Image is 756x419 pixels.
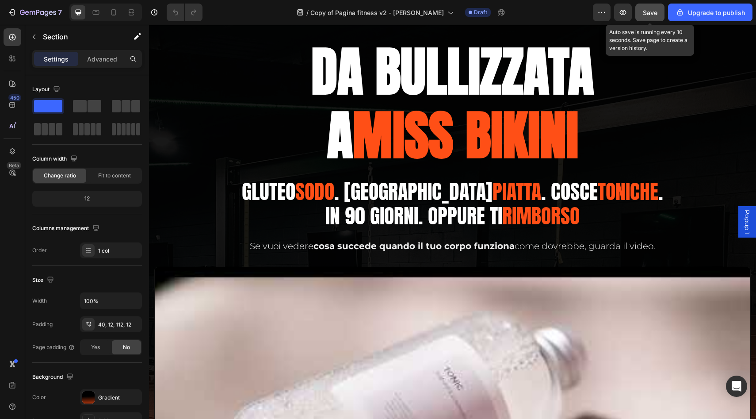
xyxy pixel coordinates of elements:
[178,70,204,150] strong: A
[32,343,75,351] div: Page padding
[44,172,76,180] span: Change ratio
[98,247,140,255] div: 1 col
[726,376,747,397] div: Open Intercom Messenger
[164,216,366,227] strong: cosa succede quando il tuo corpo funziona
[39,215,568,227] p: Se vuoi vedere come dovrebbe, guarda il video.
[306,8,309,17] span: /
[162,7,445,86] strong: DA BULLIZZATA
[34,192,140,205] div: 12
[44,54,69,64] p: Settings
[58,7,62,18] p: 7
[43,31,115,42] p: Section
[32,153,79,165] div: Column width
[32,246,47,254] div: Order
[4,4,66,21] button: 7
[668,4,752,21] button: Upgrade to publish
[643,9,657,16] span: Save
[32,320,53,328] div: Padding
[32,223,101,234] div: Columns management
[91,343,100,351] span: Yes
[635,4,664,21] button: Save
[594,185,603,209] span: Popup 1
[449,151,509,182] span: toniche
[7,162,21,169] div: Beta
[87,54,117,64] p: Advanced
[32,371,75,383] div: Background
[353,176,431,206] span: Rimborso
[310,8,444,17] span: Copy of Pagina fitness v2 - [PERSON_NAME]
[204,70,429,150] strong: MISS BIKINI
[149,25,756,419] iframe: Design area
[123,343,130,351] span: No
[146,151,185,182] span: sodo
[80,293,141,309] input: Auto
[676,8,745,17] div: Upgrade to publish
[32,393,46,401] div: Color
[8,94,21,101] div: 450
[344,151,392,182] span: piatta
[98,321,140,329] div: 40, 12, 112, 12
[98,172,131,180] span: Fit to content
[98,394,140,402] div: Gradient
[32,297,47,305] div: Width
[38,154,569,204] h2: Gluteo . [GEOGRAPHIC_DATA] . Cosce . in 90 giorni. Oppure TI
[167,4,202,21] div: Undo/Redo
[474,8,487,16] span: Draft
[32,84,62,96] div: Layout
[32,274,56,286] div: Size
